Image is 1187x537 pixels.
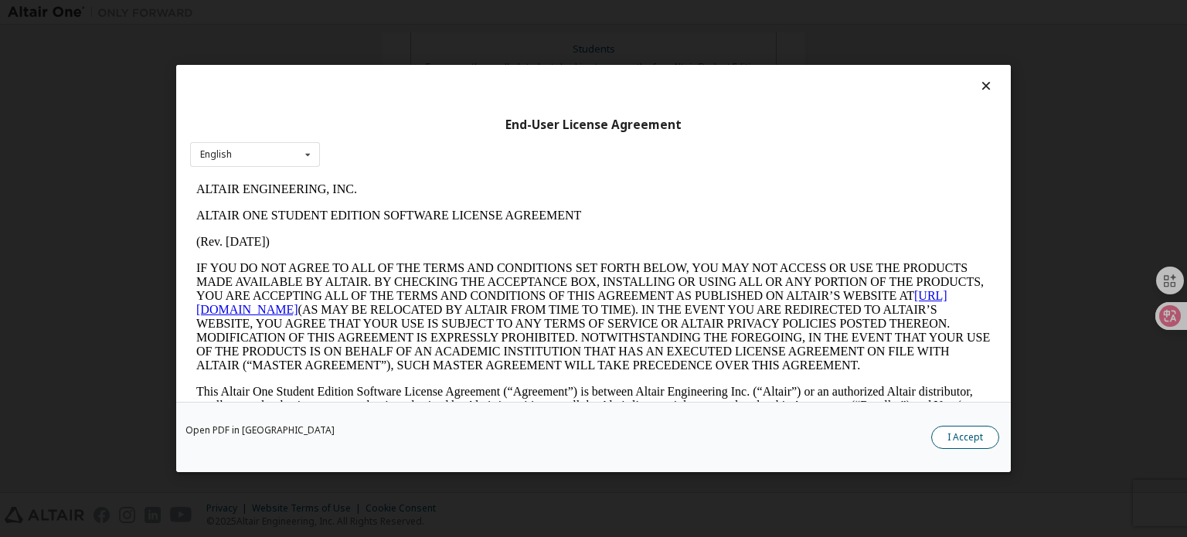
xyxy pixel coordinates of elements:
p: ALTAIR ENGINEERING, INC. [6,6,801,20]
p: (Rev. [DATE]) [6,59,801,73]
p: ALTAIR ONE STUDENT EDITION SOFTWARE LICENSE AGREEMENT [6,32,801,46]
a: Open PDF in [GEOGRAPHIC_DATA] [185,426,335,435]
a: [URL][DOMAIN_NAME] [6,113,757,140]
p: IF YOU DO NOT AGREE TO ALL OF THE TERMS AND CONDITIONS SET FORTH BELOW, YOU MAY NOT ACCESS OR USE... [6,85,801,196]
div: English [200,150,232,159]
div: End-User License Agreement [190,117,997,133]
button: I Accept [931,426,999,449]
p: This Altair One Student Edition Software License Agreement (“Agreement”) is between Altair Engine... [6,209,801,264]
